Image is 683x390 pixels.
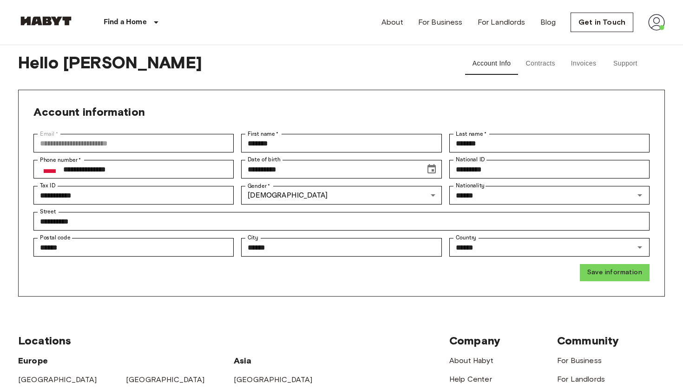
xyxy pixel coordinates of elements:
button: Select country [40,159,59,179]
span: Hello [PERSON_NAME] [18,53,439,75]
span: Locations [18,334,71,347]
a: For Landlords [557,375,605,383]
div: Tax ID [33,186,234,205]
a: [GEOGRAPHIC_DATA] [234,375,313,384]
div: Email [33,134,234,152]
label: Tax ID [40,182,55,190]
a: About [381,17,403,28]
a: About Habyt [449,356,493,365]
span: Community [557,334,619,347]
label: Date of birth [248,156,280,164]
button: Save information [580,264,650,281]
a: For Business [418,17,463,28]
label: Postal code [40,234,71,242]
img: Habyt [18,16,74,26]
button: Contracts [518,53,563,75]
label: Gender [248,182,270,190]
p: Find a Home [104,17,147,28]
a: [GEOGRAPHIC_DATA] [18,375,97,384]
label: National ID [456,156,485,164]
img: Poland [44,165,56,173]
span: Company [449,334,500,347]
img: avatar [648,14,665,31]
div: [DEMOGRAPHIC_DATA] [241,186,441,205]
button: Invoices [563,53,604,75]
label: City [248,234,258,242]
button: Account Info [465,53,519,75]
label: Email [40,130,58,138]
a: For Landlords [478,17,525,28]
button: Support [604,53,646,75]
a: Help Center [449,375,492,383]
label: Street [40,208,56,216]
label: Phone number [40,156,81,164]
div: Postal code [33,238,234,257]
span: Account information [33,105,145,119]
label: First name [248,130,279,138]
div: City [241,238,441,257]
a: [GEOGRAPHIC_DATA] [126,375,205,384]
button: Choose date, selected date is Sep 6, 2004 [422,160,441,178]
a: Get in Touch [571,13,633,32]
div: First name [241,134,441,152]
a: For Business [557,356,602,365]
a: Blog [540,17,556,28]
div: Street [33,212,650,231]
span: Asia [234,356,252,366]
span: Europe [18,356,48,366]
div: Last name [449,134,650,152]
button: Open [633,241,646,254]
label: Last name [456,130,487,138]
button: Open [633,189,646,202]
label: Country [456,234,476,242]
label: Nationality [456,182,485,190]
div: National ID [449,160,650,178]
